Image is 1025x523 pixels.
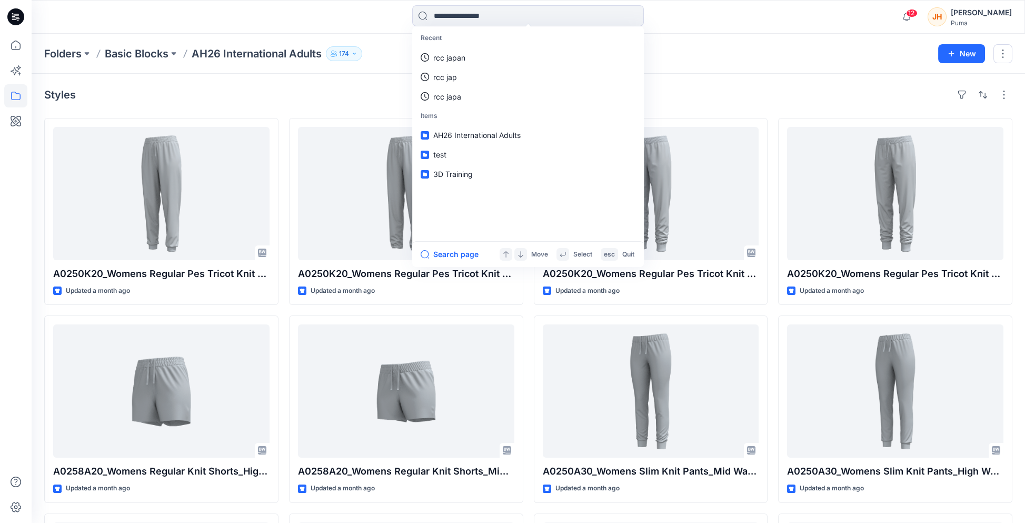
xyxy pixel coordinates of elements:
a: A0250K20_Womens Regular Pes Tricot Knit Pants_High Rise_Closed cuff_CV01 [53,127,270,260]
span: AH26 International Adults [433,131,521,140]
a: A0258A20_Womens Regular Knit Shorts_High Waist_CV01 [53,324,270,458]
a: A0250K20_Womens Regular Pes Tricot Knit Pants_Mid Rise_Closed cuff_CV01 [543,127,759,260]
p: Quit [622,249,634,260]
p: A0250A30_Womens Slim Knit Pants_Mid Waist_Closed Cuff_CV02 [543,464,759,479]
p: AH26 International Adults [192,46,322,61]
p: Updated a month ago [800,483,864,494]
p: A0250K20_Womens Regular Pes Tricot Knit Pants_High Rise_Open Hem_CV02 [298,267,514,281]
p: Updated a month ago [800,285,864,297]
p: rcc jap [433,72,457,83]
p: Updated a month ago [311,285,375,297]
p: 174 [339,48,349,60]
a: A0250A30_Womens Slim Knit Pants_Mid Waist_Closed Cuff_CV02 [543,324,759,458]
p: Updated a month ago [555,483,620,494]
p: A0250K20_Womens Regular Pes Tricot Knit Pants_Mid Rise_Closed cuff_CV01 [787,267,1003,281]
p: Updated a month ago [555,285,620,297]
p: esc [604,249,615,260]
div: Puma [951,19,1012,27]
p: rcc japan [433,52,465,63]
p: A0258A20_Womens Regular Knit Shorts_High Waist_CV01 [53,464,270,479]
a: A0258A20_Womens Regular Knit Shorts_Mid Waist_CV01 [298,324,514,458]
button: Search page [421,248,479,261]
a: A0250A30_Womens Slim Knit Pants_High Waist_Closed Cuff_CV02 [787,324,1003,458]
span: 12 [906,9,918,17]
div: JH [928,7,947,26]
button: New [938,44,985,63]
p: Updated a month ago [66,483,130,494]
a: Folders [44,46,82,61]
a: AH26 International Adults [414,125,642,145]
a: A0250K20_Womens Regular Pes Tricot Knit Pants_High Rise_Open Hem_CV02 [298,127,514,260]
span: test [433,150,446,159]
p: Updated a month ago [66,285,130,297]
a: rcc japan [414,48,642,67]
p: Select [573,249,592,260]
p: A0250K20_Womens Regular Pes Tricot Knit Pants_High Rise_Closed cuff_CV01 [53,267,270,281]
a: test [414,145,642,164]
p: A0250K20_Womens Regular Pes Tricot Knit Pants_Mid Rise_Closed cuff_CV01 [543,267,759,281]
span: 3D Training [433,170,473,179]
a: rcc jap [414,67,642,87]
a: Basic Blocks [105,46,168,61]
button: 174 [326,46,362,61]
p: A0258A20_Womens Regular Knit Shorts_Mid Waist_CV01 [298,464,514,479]
h4: Styles [44,88,76,101]
div: [PERSON_NAME] [951,6,1012,19]
p: A0250A30_Womens Slim Knit Pants_High Waist_Closed Cuff_CV02 [787,464,1003,479]
p: Updated a month ago [311,483,375,494]
a: A0250K20_Womens Regular Pes Tricot Knit Pants_Mid Rise_Closed cuff_CV01 [787,127,1003,260]
p: Move [531,249,548,260]
a: rcc japa [414,87,642,106]
p: rcc japa [433,91,461,102]
a: 3D Training [414,164,642,184]
p: Items [414,106,642,126]
p: Recent [414,28,642,48]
